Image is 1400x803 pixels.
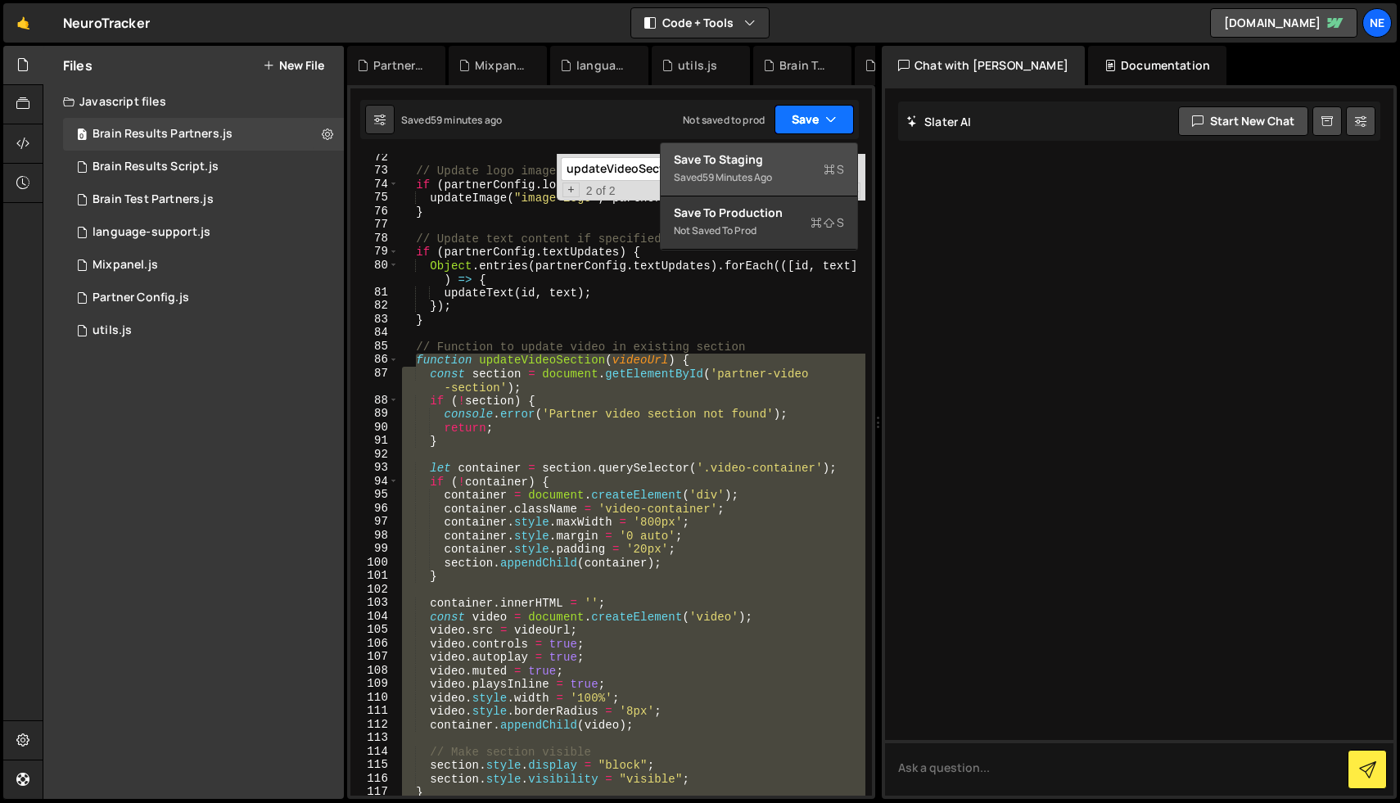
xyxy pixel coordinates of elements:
[824,161,844,178] span: S
[882,46,1085,85] div: Chat with [PERSON_NAME]
[63,151,344,183] div: 10193/22950.js
[263,59,324,72] button: New File
[678,57,717,74] div: utils.js
[350,569,399,583] div: 101
[350,178,399,192] div: 74
[811,214,844,231] span: S
[350,353,399,367] div: 86
[350,488,399,502] div: 95
[674,221,844,241] div: Not saved to prod
[3,3,43,43] a: 🤙
[350,313,399,327] div: 83
[661,143,857,196] button: Save to StagingS Saved59 minutes ago
[350,542,399,556] div: 99
[683,113,765,127] div: Not saved to prod
[475,57,527,74] div: Mixpanel.js
[1178,106,1308,136] button: Start new chat
[350,461,399,475] div: 93
[350,691,399,705] div: 110
[93,323,132,338] div: utils.js
[350,394,399,408] div: 88
[350,367,399,394] div: 87
[674,168,844,187] div: Saved
[350,245,399,259] div: 79
[562,183,580,198] span: Toggle Replace mode
[63,249,344,282] div: 10193/36817.js
[350,232,399,246] div: 78
[576,57,629,74] div: language-support.js
[1362,8,1392,38] a: Ne
[350,448,399,462] div: 92
[350,731,399,745] div: 113
[350,785,399,799] div: 117
[779,57,832,74] div: Brain Test Partners.js
[93,291,189,305] div: Partner Config.js
[63,56,93,74] h2: Files
[63,183,344,216] div: 10193/29054.js
[775,105,854,134] button: Save
[350,286,399,300] div: 81
[580,184,622,198] span: 2 of 2
[350,407,399,421] div: 89
[350,502,399,516] div: 96
[431,113,502,127] div: 59 minutes ago
[350,515,399,529] div: 97
[350,164,399,178] div: 73
[350,650,399,664] div: 107
[350,718,399,732] div: 112
[350,529,399,543] div: 98
[631,8,769,38] button: Code + Tools
[350,434,399,448] div: 91
[1088,46,1226,85] div: Documentation
[350,191,399,205] div: 75
[350,326,399,340] div: 84
[350,218,399,232] div: 77
[661,196,857,250] button: Save to ProductionS Not saved to prod
[350,677,399,691] div: 109
[350,475,399,489] div: 94
[63,314,344,347] div: 10193/22976.js
[350,151,399,165] div: 72
[93,160,219,174] div: Brain Results Script.js
[350,340,399,354] div: 85
[63,118,344,151] div: Brain Results Partners.js
[350,299,399,313] div: 82
[63,13,150,33] div: NeuroTracker
[350,556,399,570] div: 100
[93,192,214,207] div: Brain Test Partners.js
[350,664,399,678] div: 108
[350,259,399,286] div: 80
[93,127,233,142] div: Brain Results Partners.js
[93,258,158,273] div: Mixpanel.js
[350,758,399,772] div: 115
[674,205,844,221] div: Save to Production
[373,57,426,74] div: Partner Config.js
[1210,8,1357,38] a: [DOMAIN_NAME]
[401,113,502,127] div: Saved
[561,157,766,181] input: Search for
[350,637,399,651] div: 106
[350,772,399,786] div: 116
[350,583,399,597] div: 102
[674,151,844,168] div: Save to Staging
[63,282,344,314] div: 10193/44615.js
[93,225,210,240] div: language-support.js
[906,114,972,129] h2: Slater AI
[350,205,399,219] div: 76
[350,610,399,624] div: 104
[702,170,772,184] div: 59 minutes ago
[350,421,399,435] div: 90
[43,85,344,118] div: Javascript files
[350,623,399,637] div: 105
[350,596,399,610] div: 103
[63,216,344,249] div: 10193/29405.js
[350,745,399,759] div: 114
[77,129,87,142] span: 0
[350,704,399,718] div: 111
